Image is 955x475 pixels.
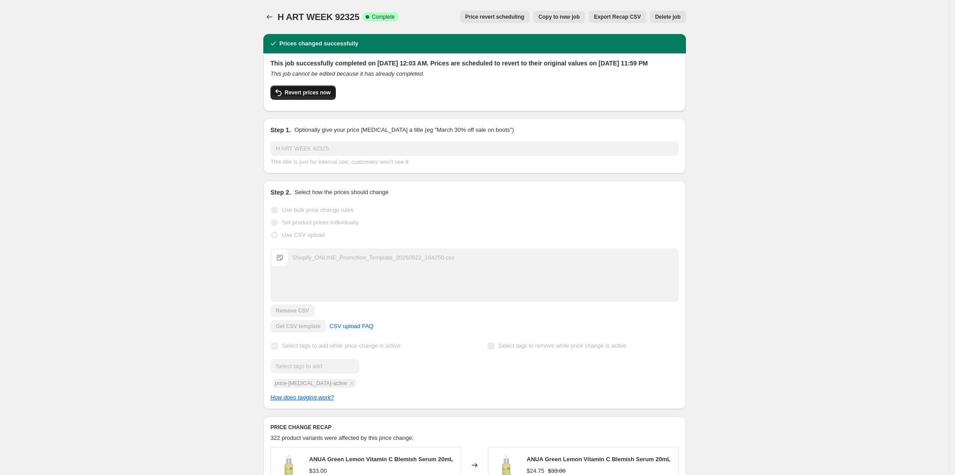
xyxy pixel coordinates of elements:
[539,13,580,20] span: Copy to new job
[588,11,646,23] button: Export Recap CSV
[270,394,334,401] a: How does tagging work?
[499,342,627,349] span: Select tags to remove while price change is active
[655,13,681,20] span: Delete job
[282,342,400,349] span: Select tags to add while price change is active
[270,85,336,100] button: Revert prices now
[650,11,686,23] button: Delete job
[294,188,389,197] p: Select how the prices should change
[372,13,395,20] span: Complete
[527,456,671,463] span: ANUA Green Lemon Vitamin C Blemish Serum 20mL
[270,158,408,165] span: This title is just for internal use, customers won't see it
[270,59,679,68] h2: This job successfully completed on [DATE] 12:03 AM. Prices are scheduled to revert to their origi...
[292,253,454,262] div: Shopify_ONLINE_Promotion_Template_20250922_164250.csv
[594,13,641,20] span: Export Recap CSV
[270,188,291,197] h2: Step 2.
[330,322,374,331] span: CSV upload FAQ
[285,89,330,96] span: Revert prices now
[270,359,359,374] input: Select tags to add
[282,219,359,226] span: Set product prices individually
[309,456,453,463] span: ANUA Green Lemon Vitamin C Blemish Serum 20mL
[282,231,325,238] span: Use CSV upload
[533,11,585,23] button: Copy to new job
[270,434,414,441] span: 322 product variants were affected by this price change:
[270,126,291,134] h2: Step 1.
[270,70,424,77] i: This job cannot be edited because it has already completed.
[324,319,379,333] a: CSV upload FAQ
[465,13,524,20] span: Price revert scheduling
[263,11,276,23] button: Price change jobs
[270,424,679,431] h6: PRICE CHANGE RECAP
[282,207,353,213] span: Use bulk price change rules
[460,11,530,23] button: Price revert scheduling
[279,39,359,48] h2: Prices changed successfully
[270,142,679,156] input: 30% off holiday sale
[278,12,359,22] span: H ART WEEK 92325
[294,126,514,134] p: Optionally give your price [MEDICAL_DATA] a title (eg "March 30% off sale on boots")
